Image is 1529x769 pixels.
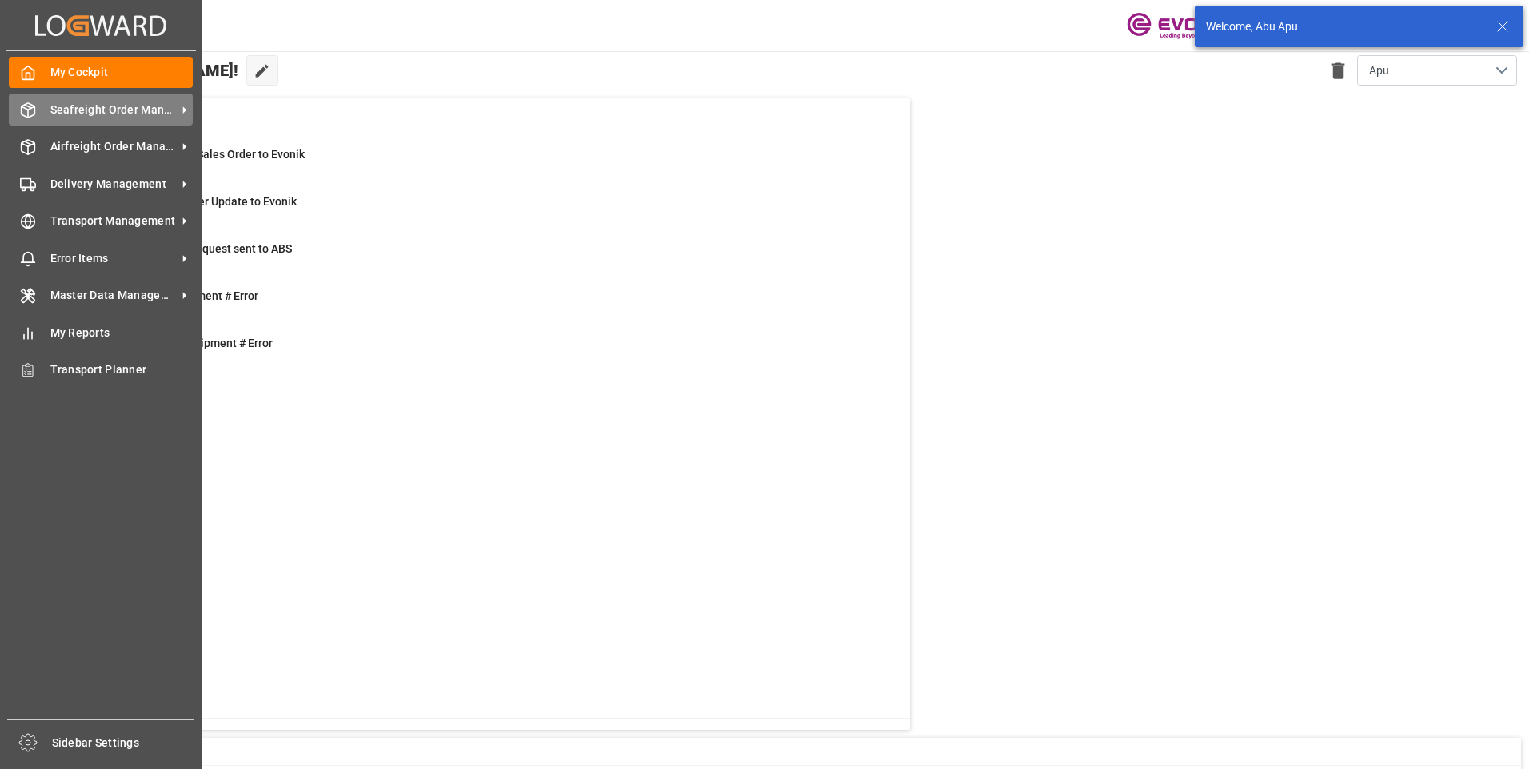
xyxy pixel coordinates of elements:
span: Hello [PERSON_NAME]! [66,55,238,86]
button: open menu [1357,55,1517,86]
span: My Cockpit [50,64,194,81]
span: Apu [1369,62,1389,79]
span: Delivery Management [50,176,177,193]
a: 4Main-Leg Shipment # ErrorShipment [82,288,890,321]
span: Seafreight Order Management [50,102,177,118]
div: Welcome, Abu Apu [1206,18,1481,35]
span: Transport Management [50,213,177,229]
span: My Reports [50,325,194,341]
a: My Cockpit [9,57,193,88]
span: Sidebar Settings [52,735,195,751]
span: Master Data Management [50,287,177,304]
img: Evonik-brand-mark-Deep-Purple-RGB.jpeg_1700498283.jpeg [1127,12,1231,40]
span: Error on Initial Sales Order to Evonik [122,148,305,161]
a: 3TU : Pre-Leg Shipment # ErrorTransport Unit [82,335,890,369]
a: 0Error Sales Order Update to EvonikShipment [82,193,890,227]
a: 0Error on Initial Sales Order to EvonikShipment [82,146,890,180]
span: Error Sales Order Update to Evonik [122,195,297,208]
span: Transport Planner [50,361,194,378]
a: My Reports [9,317,193,348]
span: Pending Bkg Request sent to ABS [122,242,292,255]
span: Airfreight Order Management [50,138,177,155]
a: 2Pending Bkg Request sent to ABSShipment [82,241,890,274]
a: Transport Planner [9,354,193,385]
span: Error Items [50,250,177,267]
